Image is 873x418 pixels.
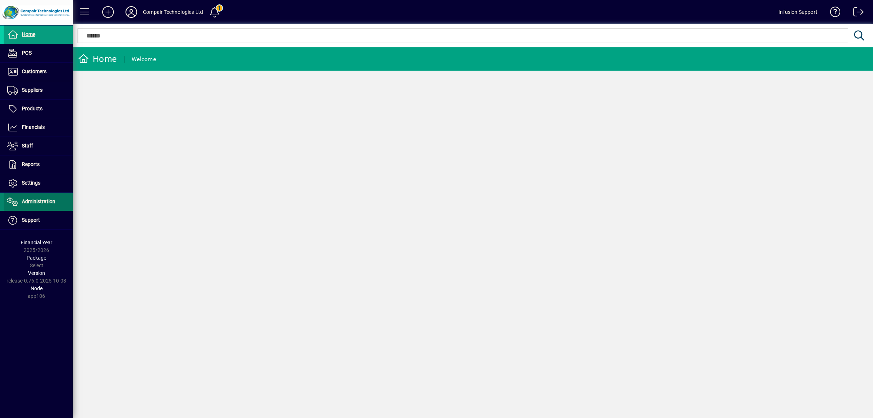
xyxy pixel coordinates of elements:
[22,106,43,111] span: Products
[22,198,55,204] span: Administration
[22,50,32,56] span: POS
[28,270,45,276] span: Version
[22,124,45,130] span: Financials
[78,53,117,65] div: Home
[132,54,156,65] div: Welcome
[22,161,40,167] span: Reports
[22,180,40,186] span: Settings
[778,6,817,18] div: Infusion Support
[848,1,864,25] a: Logout
[120,5,143,19] button: Profile
[4,174,73,192] a: Settings
[21,240,52,245] span: Financial Year
[22,68,47,74] span: Customers
[22,31,35,37] span: Home
[4,100,73,118] a: Products
[4,118,73,137] a: Financials
[4,193,73,211] a: Administration
[4,211,73,229] a: Support
[27,255,46,261] span: Package
[22,217,40,223] span: Support
[825,1,841,25] a: Knowledge Base
[22,143,33,149] span: Staff
[4,155,73,174] a: Reports
[4,137,73,155] a: Staff
[96,5,120,19] button: Add
[31,285,43,291] span: Node
[4,81,73,99] a: Suppliers
[22,87,43,93] span: Suppliers
[4,63,73,81] a: Customers
[143,6,203,18] div: Compair Technologies Ltd
[4,44,73,62] a: POS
